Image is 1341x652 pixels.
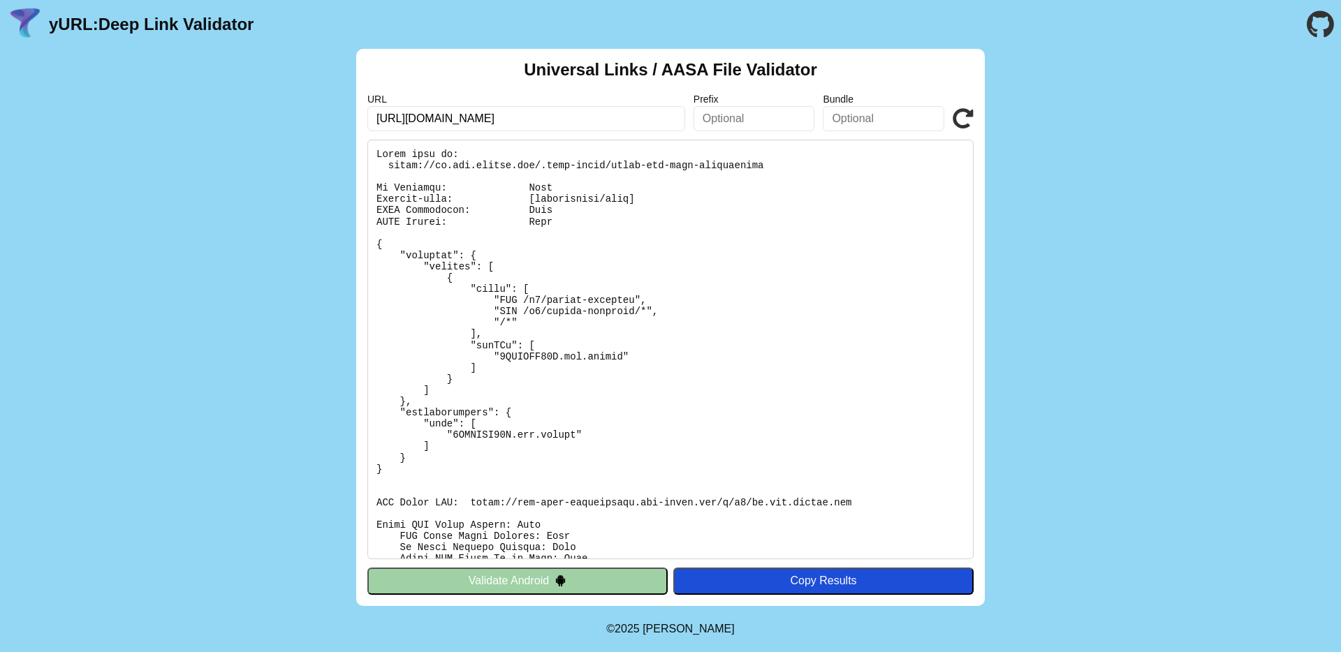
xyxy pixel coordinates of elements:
label: Prefix [694,94,815,105]
input: Required [367,106,685,131]
label: URL [367,94,685,105]
input: Optional [694,106,815,131]
h2: Universal Links / AASA File Validator [524,60,817,80]
footer: © [606,606,734,652]
input: Optional [823,106,944,131]
div: Copy Results [680,575,967,587]
a: Michael Ibragimchayev's Personal Site [643,623,735,635]
img: yURL Logo [7,6,43,43]
a: yURL:Deep Link Validator [49,15,254,34]
pre: Lorem ipsu do: sitam://co.adi.elitse.doe/.temp-incid/utlab-etd-magn-aliquaenima Mi Veniamqu: Nost... [367,140,974,559]
button: Validate Android [367,568,668,594]
button: Copy Results [673,568,974,594]
span: 2025 [615,623,640,635]
label: Bundle [823,94,944,105]
img: droidIcon.svg [555,575,566,586]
